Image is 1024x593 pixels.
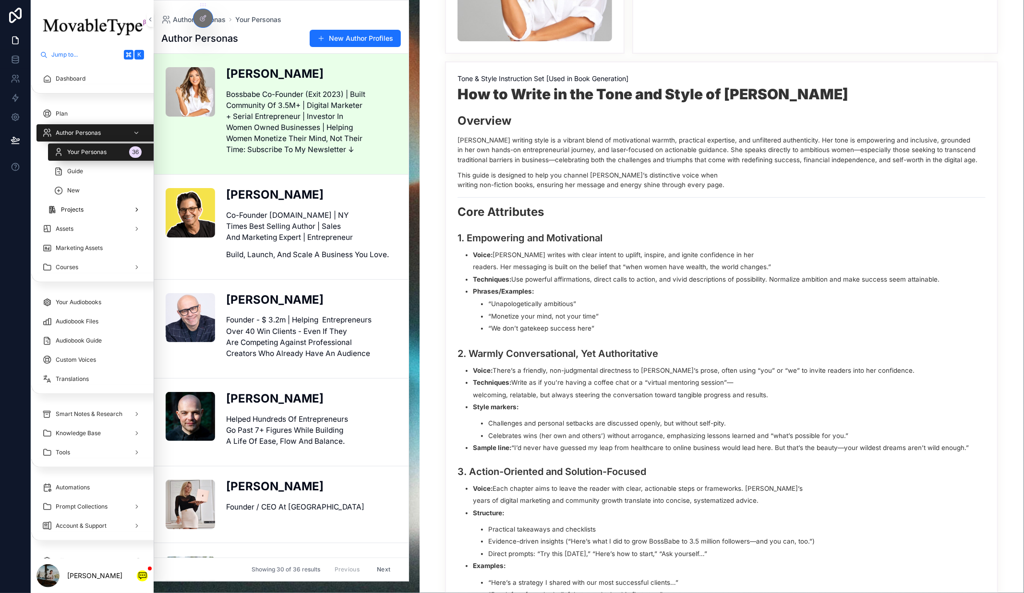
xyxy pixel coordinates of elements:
[161,33,238,44] h1: Author Personas
[473,377,986,401] li: Write as if you’re having a coffee chat or a “virtual mentoring session”—welcoming, relatable, bu...
[36,313,148,330] a: Audiobook Files
[36,46,148,63] button: Jump to...K
[458,114,986,128] h2: Overview
[36,105,148,122] a: Plan
[488,535,986,548] li: Evidence-driven insights (“Here’s what I did to grow BossBabe to 3.5 million followers—and you ca...
[473,275,511,283] strong: Techniques:
[56,410,122,418] span: Smart Notes & Research
[56,449,70,456] span: Tools
[227,293,398,307] h2: [PERSON_NAME]
[56,318,98,325] span: Audiobook Files
[458,74,986,83] span: Tone & Style Instruction Set [Used in Book Generation]
[154,279,409,378] a: [PERSON_NAME]Founder - $ 3.2m | Helping Entrepreneurs Over 40 Win Clients - Even if they are comp...
[227,314,398,358] p: Founder - $ 3.2m | Helping Entrepreneurs Over 40 Win Clients - Even if they are competing against...
[252,566,320,573] span: Showing 30 of 36 results
[166,480,215,529] img: recamku799m6uwohvg.jpg
[488,298,986,310] li: “Unapologetically ambitious”
[36,552,148,569] a: Affiliate Partners
[473,509,504,517] strong: Structure:
[227,89,398,155] p: bossbabe Co-Founder (exit 2023) | Built Community of 3.5M+ | Digital Marketer + Serial Entreprene...
[473,379,511,386] strong: Techniques:
[161,15,226,24] a: Author Personas
[36,259,148,276] a: Courses
[56,263,78,271] span: Courses
[51,51,120,59] span: Jump to...
[36,124,159,142] a: Author Personas
[154,378,409,466] a: [PERSON_NAME]Helped hundreds of Entrepreneurs go past 7+ figures while building a life of ease, f...
[67,167,83,175] span: Guide
[48,163,148,180] a: Guide
[488,548,986,560] li: Direct prompts: “Try this [DATE],” “Here’s how to start,” “Ask yourself…”
[36,12,148,42] img: App logo
[473,249,986,273] li: [PERSON_NAME] writes with clear intent to uplift, inspire, and ignite confidence in her readers. ...
[473,403,518,411] strong: Style markers:
[227,392,398,406] h2: [PERSON_NAME]
[154,54,409,174] a: [PERSON_NAME]bossbabe Co-Founder (exit 2023) | Built Community of 3.5M+ | Digital Marketer + Seri...
[458,205,986,219] h2: Core Attributes
[227,249,398,260] p: Build, launch, and scale a business you love.
[166,392,215,441] img: rec11i79m7tazpwt.jpg
[488,322,986,335] li: “We don’t gatekeep success here”
[36,444,148,461] a: Tools
[36,370,148,388] a: Translations
[135,51,143,59] span: K
[36,332,148,349] a: Audiobook Guide
[67,148,107,156] span: Your Personas
[36,239,148,257] a: Marketing Assets
[488,430,986,442] li: Celebrates wins (her own and others’) without arrogance, emphasizing lessons learned and “what’s ...
[154,174,409,279] a: [PERSON_NAME]Co-Founder [DOMAIN_NAME] | NY Times Best Selling Author | Sales and Marketing Expert...
[36,351,148,368] a: Custom Voices
[458,464,986,479] h3: 3. Action-Oriented and Solution-Focused
[173,15,226,24] span: Author Personas
[56,375,89,383] span: Translations
[473,443,986,452] p: “I’d never have guessed my leap from healthcare to online business would lead here. But that’s th...
[310,30,401,47] button: New Author Profiles
[56,522,107,530] span: Account & Support
[42,201,148,218] a: Projects
[473,251,493,259] strong: Voice:
[36,498,148,515] a: Prompt Collections
[488,417,986,430] li: Challenges and personal setbacks are discussed openly, but without self-pity.
[488,523,986,536] li: Practical takeaways and checklists
[458,231,986,245] h3: 1. Empowering and Motivational
[67,187,80,194] span: New
[56,110,68,118] span: Plan
[458,85,986,103] h1: How to Write in the Tone and Style of [PERSON_NAME]
[56,503,108,510] span: Prompt Collections
[370,562,397,577] button: Next
[458,170,986,190] p: This guide is designed to help you channel [PERSON_NAME]’s distinctive voice when writing non-fic...
[227,414,398,447] p: Helped hundreds of Entrepreneurs go past 7+ figures while building a life of ease, flow and balance.
[473,483,986,507] li: Each chapter aims to leave the reader with clear, actionable steps or frameworks. [PERSON_NAME]’s...
[166,188,215,237] img: rec2lehow89mdj6uv50.jpg
[48,143,159,161] a: Your Personas36
[36,479,148,496] a: Automations
[36,70,148,87] a: Dashboard
[36,294,148,311] a: Your Audiobooks
[458,135,986,164] p: [PERSON_NAME] writing style is a vibrant blend of motivational warmth, practical expertise, and u...
[458,346,986,361] h3: 2. Warmly Conversational, Yet Authoritative
[235,15,281,24] a: Your Personas
[36,517,148,534] a: Account & Support
[56,75,85,83] span: Dashboard
[473,485,493,492] strong: Voice:
[56,429,101,437] span: Knowledge Base
[48,182,148,199] a: New
[227,210,398,243] p: Co-Founder [DOMAIN_NAME] | NY Times Best Selling Author | Sales and Marketing Expert | Entrepreneur
[488,310,986,323] li: “Monetize your mind, not your time”
[56,129,101,137] span: Author Personas
[473,562,506,569] strong: Examples:
[166,67,215,117] img: rec5juyc2mfel8ib4.jpg
[227,557,398,570] h2: [PERSON_NAME]
[56,225,73,233] span: Assets
[56,298,101,306] span: Your Audiobooks
[473,367,493,374] strong: Voice:
[61,206,84,213] span: Projects
[67,571,122,581] p: [PERSON_NAME]
[36,220,148,237] a: Assets
[227,188,398,202] h2: [PERSON_NAME]
[473,273,986,286] li: Use powerful affirmations, direct calls to action, and vivid descriptions of possibility. Normali...
[227,501,398,512] p: Founder / CEO at [GEOGRAPHIC_DATA]
[129,146,142,158] div: 36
